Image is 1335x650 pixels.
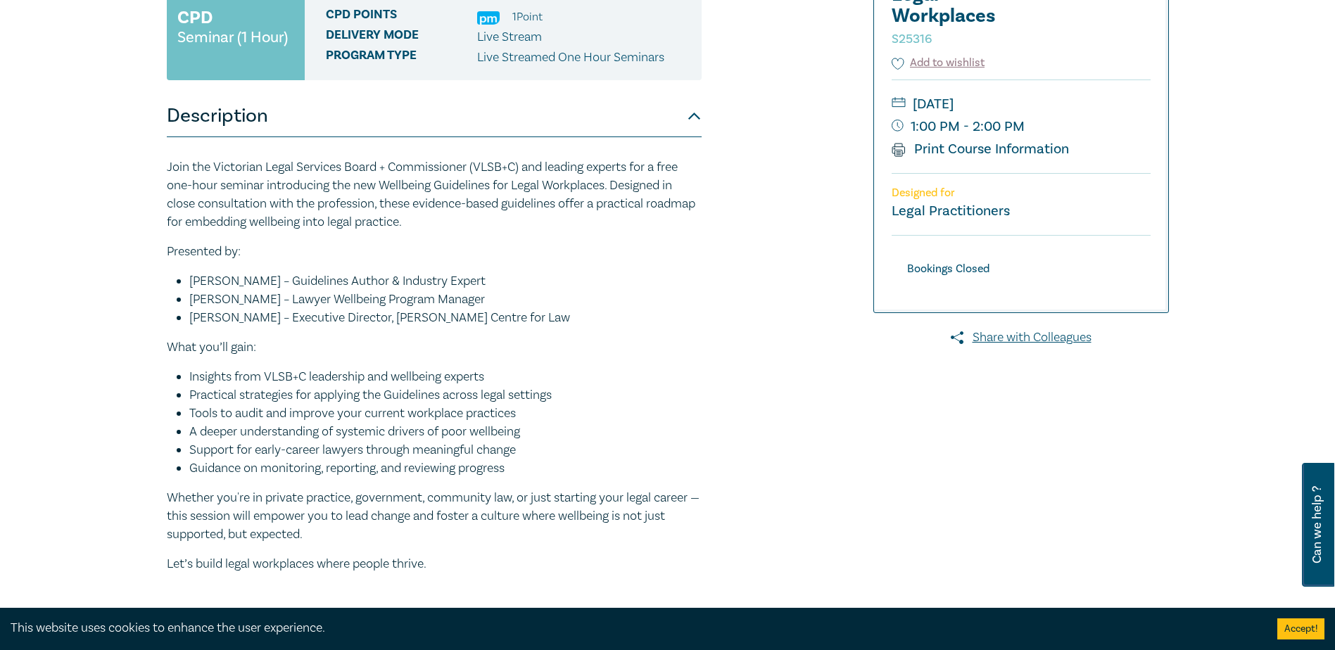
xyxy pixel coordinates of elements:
button: Description [167,95,702,137]
li: 1 Point [512,8,543,26]
p: Let’s build legal workplaces where people thrive. [167,555,702,573]
p: What you’ll gain: [167,338,702,357]
span: Live Stream [477,29,542,45]
span: Can we help ? [1310,471,1324,578]
span: CPD Points [326,8,477,26]
small: Seminar (1 Hour) [177,30,288,44]
button: Add to wishlist [892,55,985,71]
button: Accept cookies [1277,618,1324,639]
a: Print Course Information [892,140,1070,158]
li: Guidance on monitoring, reporting, and reviewing progress [189,459,702,478]
small: [DATE] [892,93,1151,115]
li: [PERSON_NAME] – Executive Director, [PERSON_NAME] Centre for Law [189,309,702,327]
p: Presented by: [167,243,702,261]
p: Designed for [892,186,1151,200]
li: Support for early-career lawyers through meaningful change [189,441,702,459]
li: A deeper understanding of systemic drivers of poor wellbeing [189,423,702,441]
li: [PERSON_NAME] – Guidelines Author & Industry Expert [189,272,702,291]
span: Program type [326,49,477,67]
div: Bookings Closed [892,260,1005,279]
li: Tools to audit and improve your current workplace practices [189,404,702,423]
h3: CPD [177,5,213,30]
li: Insights from VLSB+C leadership and wellbeing experts [189,368,702,386]
p: Whether you're in private practice, government, community law, or just starting your legal career... [167,489,702,544]
small: Legal Practitioners [892,202,1010,220]
p: Live Streamed One Hour Seminars [477,49,664,67]
p: Join the Victorian Legal Services Board + Commissioner (VLSB+C) and leading experts for a free on... [167,158,702,231]
small: S25316 [892,31,932,47]
small: 1:00 PM - 2:00 PM [892,115,1151,138]
li: [PERSON_NAME] – Lawyer Wellbeing Program Manager [189,291,702,309]
img: Practice Management & Business Skills [477,11,500,25]
div: This website uses cookies to enhance the user experience. [11,619,1256,637]
li: Practical strategies for applying the Guidelines across legal settings [189,386,702,404]
a: Share with Colleagues [873,329,1169,347]
span: Delivery Mode [326,28,477,46]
